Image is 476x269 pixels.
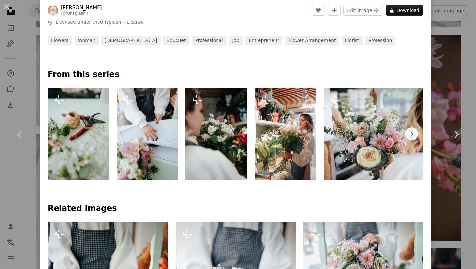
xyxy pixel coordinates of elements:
a: Unsplash+ License [100,19,144,25]
a: a pair of scissors and a spool of thread on a table [48,131,109,136]
a: bouquet [163,36,189,45]
div: For [61,11,102,16]
a: florist [342,36,363,45]
a: woman [75,36,99,45]
h4: Related images [48,203,423,214]
button: Like [312,5,325,16]
a: [PERSON_NAME] [61,4,102,11]
p: From this series [48,69,423,80]
a: a woman looking at a bunch of flowers [185,131,247,136]
a: profession [365,36,396,45]
img: a woman holding a bunch of flowers in her hands [255,88,316,180]
a: a close up of a person cutting a piece of paper [117,131,178,136]
a: a woman holding a bouquet of flowers in her hand [324,131,461,136]
a: entrepreneur [245,36,282,45]
a: job [229,36,243,45]
img: a woman holding a bouquet of flowers in her hand [324,88,461,180]
img: a woman looking at a bunch of flowers [185,88,247,180]
img: a pair of scissors and a spool of thread on a table [48,88,109,180]
a: professional [192,36,226,45]
a: [DEMOGRAPHIC_DATA] [101,36,160,45]
a: Next [436,103,476,166]
button: Edit image [343,5,383,16]
img: Go to Ahmed's profile [48,5,58,16]
button: scroll list to the right [405,127,418,140]
button: Add to Collection [328,5,341,16]
a: flower arrangement [285,36,339,45]
img: a close up of a person cutting a piece of paper [117,88,178,180]
button: Download [386,5,423,16]
a: a bouquet of flowers sitting on top of a table [303,259,423,265]
a: Unsplash+ [67,11,89,16]
span: Licensed under the [56,19,144,26]
a: flowers [48,36,72,45]
a: a woman holding a bunch of flowers in her hands [255,131,316,136]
